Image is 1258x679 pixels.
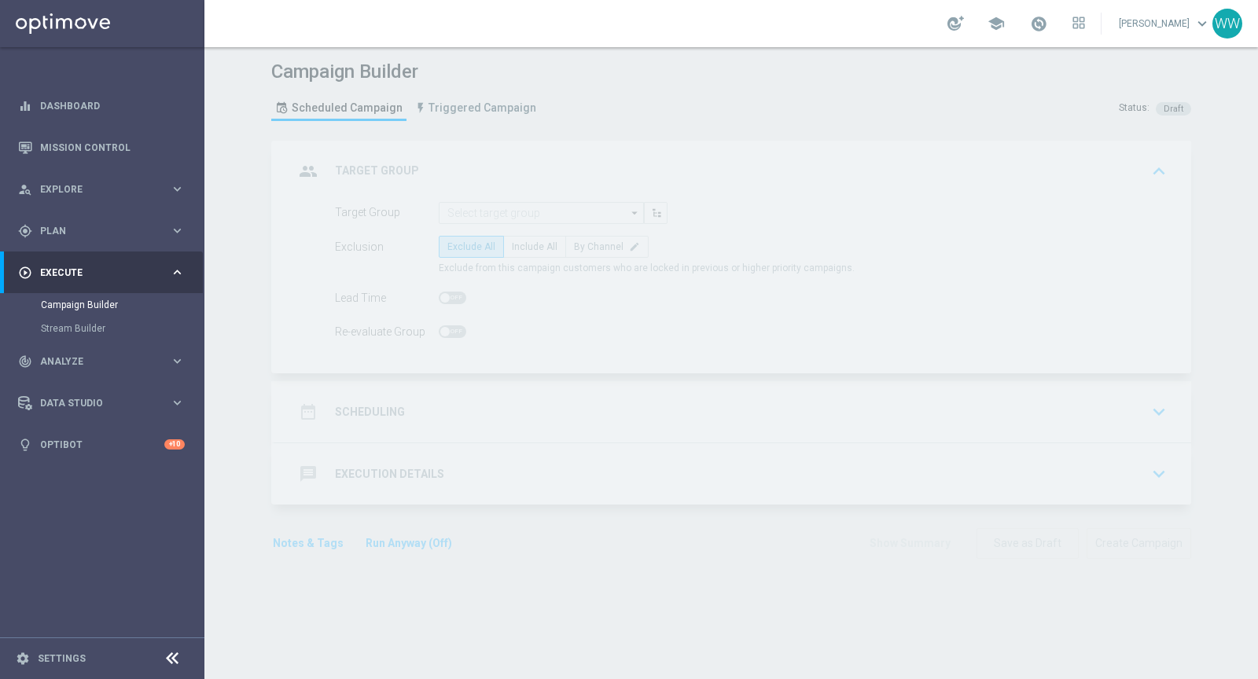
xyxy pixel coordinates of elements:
[18,354,32,369] i: track_changes
[1147,160,1171,183] i: keyboard_arrow_up
[1164,104,1183,114] span: Draft
[271,95,406,121] a: Scheduled Campaign
[1146,397,1172,427] button: keyboard_arrow_down
[41,299,164,311] a: Campaign Builder
[335,287,439,309] div: Lead Time
[271,61,544,83] h1: Campaign Builder
[18,127,185,168] div: Mission Control
[988,15,1005,32] span: school
[17,439,186,451] button: lightbulb Optibot +10
[18,85,185,127] div: Dashboard
[294,398,322,426] i: date_range
[1119,101,1149,116] div: Status:
[335,163,419,178] h2: Target Group
[335,405,405,420] h2: Scheduling
[364,534,454,553] button: Run Anyway (Off)
[18,182,32,196] i: person_search
[447,241,495,252] span: Exclude All
[17,100,186,112] button: equalizer Dashboard
[294,397,1172,427] div: date_range Scheduling keyboard_arrow_down
[1087,528,1191,559] button: Create Campaign
[18,224,170,238] div: Plan
[294,157,322,185] i: group
[18,99,32,113] i: equalizer
[18,354,170,369] div: Analyze
[1147,400,1171,424] i: keyboard_arrow_down
[294,460,322,488] i: message
[170,395,185,410] i: keyboard_arrow_right
[1147,462,1171,486] i: keyboard_arrow_down
[18,182,170,196] div: Explore
[977,528,1079,559] button: Save as Draft
[439,262,855,275] span: Exclude from this campaign customers who are locked in previous or higher priority campaigns.
[17,397,186,409] button: Data Studio keyboard_arrow_right
[512,241,557,252] span: Include All
[18,396,170,410] div: Data Studio
[627,203,643,223] i: arrow_drop_down
[40,85,185,127] a: Dashboard
[170,265,185,280] i: keyboard_arrow_right
[1146,459,1172,489] button: keyboard_arrow_down
[17,225,186,237] button: gps_fixed Plan keyboard_arrow_right
[1212,9,1242,39] div: WW
[335,202,439,224] div: Target Group
[429,101,536,115] span: Triggered Campaign
[335,236,439,258] div: Exclusion
[170,182,185,196] i: keyboard_arrow_right
[335,467,444,482] h2: Execution Details
[18,224,32,238] i: gps_fixed
[40,185,170,194] span: Explore
[17,141,186,154] button: Mission Control
[439,202,644,224] input: Select target group
[335,321,439,343] div: Re-evaluate Group
[629,241,640,252] i: edit
[17,183,186,196] button: person_search Explore keyboard_arrow_right
[18,438,32,452] i: lightbulb
[292,101,403,115] span: Scheduled Campaign
[38,654,86,663] a: Settings
[1146,156,1172,186] button: keyboard_arrow_up
[17,266,186,279] button: play_circle_outline Execute keyboard_arrow_right
[1156,101,1191,114] colored-tag: Draft
[40,357,170,366] span: Analyze
[170,354,185,369] i: keyboard_arrow_right
[170,223,185,238] i: keyboard_arrow_right
[40,424,164,465] a: Optibot
[18,266,32,280] i: play_circle_outline
[18,424,185,465] div: Optibot
[41,322,164,335] a: Stream Builder
[1194,15,1211,32] span: keyboard_arrow_down
[16,651,30,666] i: settings
[40,226,170,236] span: Plan
[17,355,186,368] button: track_changes Analyze keyboard_arrow_right
[410,95,540,121] a: Triggered Campaign
[18,266,170,280] div: Execute
[164,439,185,450] div: +10
[294,156,1172,186] div: group Target Group keyboard_arrow_up
[294,459,1172,489] div: message Execution Details keyboard_arrow_down
[574,241,623,252] span: By Channel
[40,398,170,408] span: Data Studio
[41,317,203,340] div: Stream Builder
[41,293,203,317] div: Campaign Builder
[40,268,170,277] span: Execute
[40,127,185,168] a: Mission Control
[271,534,345,553] button: Notes & Tags
[1117,12,1212,35] a: [PERSON_NAME]keyboard_arrow_down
